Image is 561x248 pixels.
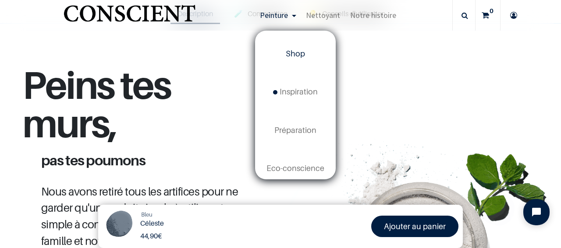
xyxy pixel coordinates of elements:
[22,66,260,153] h1: Peins tes murs,
[371,216,458,237] a: Ajouter au panier
[266,164,324,173] span: Eco-conscience
[306,10,340,20] span: Nettoyant
[516,192,557,233] iframe: Tidio Chat
[273,87,318,96] span: Inspiration
[141,211,153,218] span: Bleu
[274,126,316,135] span: Préparation
[487,7,496,15] sup: 0
[260,10,288,20] span: Peinture
[286,49,305,58] span: Shop
[350,10,396,20] span: Notre histoire
[103,209,135,242] img: Product Image
[41,185,238,248] span: Nous avons retiré tous les artifices pour ne garder qu'un produit simple à utiliser et simple à c...
[140,219,288,227] h1: Céleste
[35,153,249,167] h1: pas tes poumons
[140,231,162,240] b: €
[384,222,446,231] font: Ajouter au panier
[141,210,153,219] a: Bleu
[140,231,158,240] span: 44,90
